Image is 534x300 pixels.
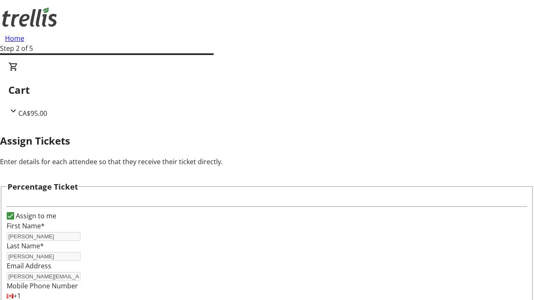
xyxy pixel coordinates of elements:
[18,109,47,118] span: CA$95.00
[8,181,78,192] h3: Percentage Ticket
[7,241,44,250] label: Last Name*
[7,221,45,230] label: First Name*
[8,62,526,118] div: CartCA$95.00
[7,261,51,270] label: Email Address
[7,281,78,290] label: Mobile Phone Number
[8,82,526,97] h2: Cart
[14,211,56,221] label: Assign to me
